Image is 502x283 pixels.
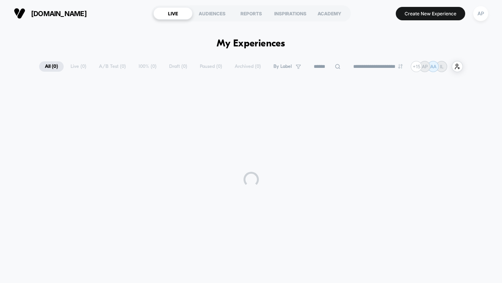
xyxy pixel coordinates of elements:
[153,7,193,20] div: LIVE
[422,64,428,69] p: AP
[273,64,292,69] span: By Label
[310,7,349,20] div: ACADEMY
[14,8,25,19] img: Visually logo
[430,64,436,69] p: AA
[217,38,285,49] h1: My Experiences
[396,7,465,20] button: Create New Experience
[39,61,64,72] span: All ( 0 )
[271,7,310,20] div: INSPIRATIONS
[411,61,422,72] div: + 15
[440,64,444,69] p: IL
[232,7,271,20] div: REPORTS
[193,7,232,20] div: AUDIENCES
[12,7,89,20] button: [DOMAIN_NAME]
[398,64,403,69] img: end
[473,6,488,21] div: AP
[471,6,490,21] button: AP
[31,10,87,18] span: [DOMAIN_NAME]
